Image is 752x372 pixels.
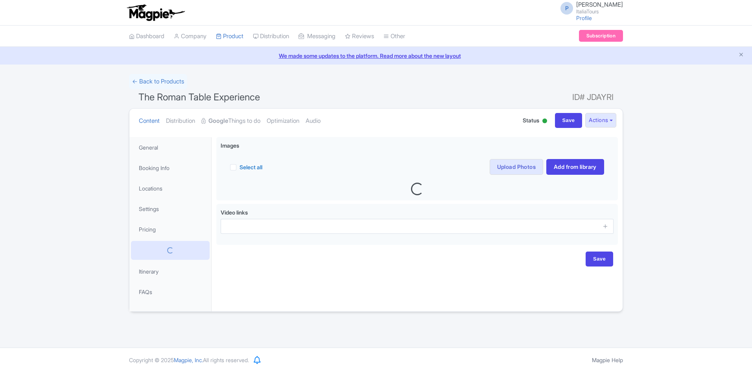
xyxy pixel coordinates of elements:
a: Company [174,26,206,47]
a: Dashboard [129,26,164,47]
span: The Roman Table Experience [138,91,260,103]
a: Distribution [253,26,289,47]
a: Other [383,26,405,47]
a: Booking Info [131,159,210,177]
input: Save [555,113,582,128]
a: Content [139,109,160,133]
span: Images [221,141,239,150]
a: GoogleThings to do [201,109,260,133]
div: Copyright © 2025 All rights reserved. [124,356,254,364]
a: Audio [306,109,321,133]
a: Product [216,26,243,47]
div: Active [541,115,549,128]
span: Magpie, Inc. [174,357,203,363]
a: General [131,139,210,156]
a: Add from library [546,159,604,175]
a: ← Back to Products [129,74,187,89]
label: Select all [240,163,262,171]
button: Close announcement [738,51,744,60]
strong: Google [208,117,228,126]
a: Magpie Help [592,357,623,363]
a: Optimization [267,109,299,133]
a: FAQs [131,283,210,301]
a: Messaging [299,26,335,47]
a: We made some updates to the platform. Read more about the new layout [5,52,747,60]
button: Actions [585,113,616,128]
a: Reviews [345,26,374,47]
a: Pricing [131,220,210,238]
span: P [560,2,573,15]
span: [PERSON_NAME] [576,1,623,8]
a: Upload Photos [490,159,543,175]
a: Locations [131,180,210,197]
a: P [PERSON_NAME] ItaliaTours [556,2,623,14]
a: Distribution [166,109,195,133]
a: Subscription [579,30,623,42]
a: Itinerary [131,263,210,280]
img: logo-ab69f6fb50320c5b225c76a69d11143b.png [125,4,186,21]
span: Status [523,116,539,124]
span: Video links [221,209,248,216]
input: Save [586,252,613,267]
a: Settings [131,200,210,218]
span: ID# JDAYRI [572,89,614,105]
small: ItaliaTours [576,9,623,14]
a: Profile [576,15,592,21]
